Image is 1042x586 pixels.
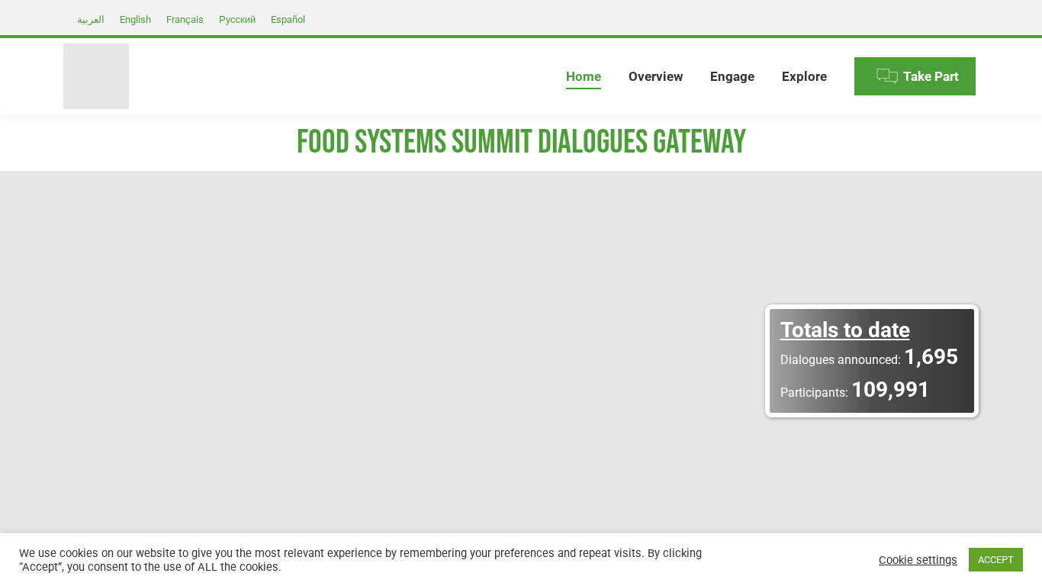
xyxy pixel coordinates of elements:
span: English [120,14,151,25]
a: English [112,10,159,28]
span: Overview [629,69,683,85]
span: Home [566,69,601,85]
a: ACCEPT [969,548,1023,572]
span: Français [166,14,204,25]
span: Engage [710,69,754,85]
div: We use cookies on our website to give you the most relevant experience by remembering your prefer... [19,546,722,574]
h1: FOOD SYSTEMS SUMMIT DIALOGUES GATEWAY [63,122,979,163]
img: Food Systems Summit Dialogues [63,43,129,109]
span: العربية [77,14,105,25]
span: Español [271,14,305,25]
a: Cookie settings [879,553,957,567]
span: Dialogues announced: [780,353,901,367]
span: 109,991 [851,377,930,402]
a: Français [159,10,211,28]
a: Español [263,10,313,28]
span: Explore [782,69,827,85]
span: Take Part [903,69,959,85]
span: Participants: [780,385,848,400]
span: Русский [219,14,256,25]
a: Participants: 109,991 [780,379,963,401]
img: Menu icon [876,65,899,88]
div: Totals to date [780,320,963,341]
a: العربية [69,10,112,28]
a: Dialogues announced: 1,695 [780,346,963,369]
a: Русский [211,10,263,28]
span: 1,695 [904,344,958,369]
